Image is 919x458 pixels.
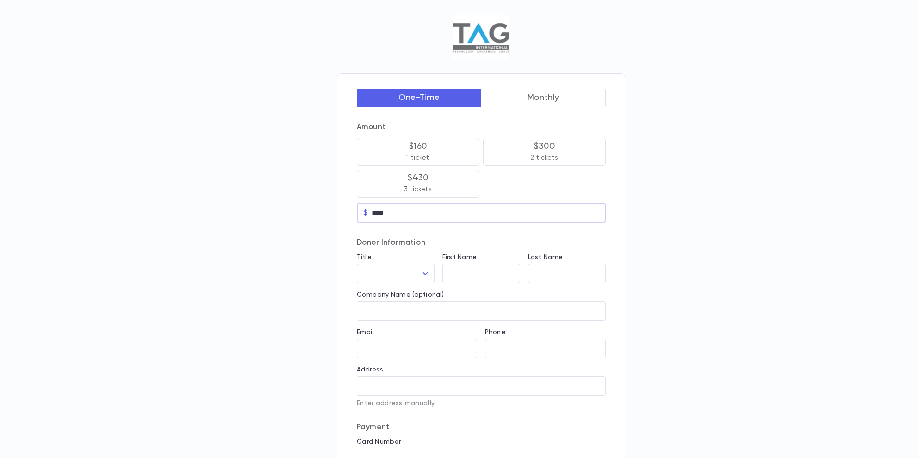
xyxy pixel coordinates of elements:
[442,253,477,261] label: First Name
[481,89,606,107] button: Monthly
[363,208,368,218] p: $
[534,141,555,151] p: $300
[357,170,479,198] button: $4303 tickets
[530,153,558,162] p: 2 tickets
[485,328,506,336] label: Phone
[357,238,606,248] p: Donor Information
[357,328,374,336] label: Email
[357,291,444,298] label: Company Name (optional)
[357,253,372,261] label: Title
[357,89,482,107] button: One-Time
[357,138,479,166] button: $1601 ticket
[453,15,509,59] img: Logo
[357,399,606,407] p: Enter address manually
[528,253,563,261] label: Last Name
[357,264,435,283] div: ​
[404,185,432,194] p: 3 tickets
[357,422,606,432] p: Payment
[483,138,606,166] button: $3002 tickets
[409,141,427,151] p: $160
[406,153,429,162] p: 1 ticket
[357,438,606,446] p: Card Number
[357,123,606,132] p: Amount
[357,366,383,373] label: Address
[408,173,429,183] p: $430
